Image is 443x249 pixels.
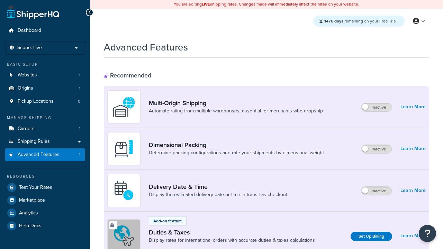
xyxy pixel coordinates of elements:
[324,18,397,24] span: remaining on your Free Trial
[5,69,85,82] li: Websites
[5,207,85,219] a: Analytics
[202,1,210,7] b: LIVE
[5,24,85,37] a: Dashboard
[149,99,323,107] a: Multi-Origin Shipping
[361,145,392,153] label: Inactive
[5,122,85,135] a: Carriers1
[112,178,136,203] img: gfkeb5ejjkALwAAAABJRU5ErkJggg==
[419,225,436,242] button: Open Resource Center
[5,62,85,67] div: Basic Setup
[112,95,136,119] img: WatD5o0RtDAAAAAElFTkSuQmCC
[153,218,182,224] p: Add-on feature
[5,174,85,179] div: Resources
[78,99,80,104] span: 0
[5,82,85,95] li: Origins
[149,191,288,198] a: Display the estimated delivery date or time in transit as checkout.
[351,232,392,241] a: Set Up Billing
[79,72,80,78] span: 1
[5,135,85,148] a: Shipping Rules
[18,28,41,34] span: Dashboard
[5,82,85,95] a: Origins1
[19,197,45,203] span: Marketplace
[19,223,42,229] span: Help Docs
[19,210,38,216] span: Analytics
[5,69,85,82] a: Websites1
[5,194,85,206] a: Marketplace
[18,139,50,145] span: Shipping Rules
[324,18,343,24] strong: 1476 days
[400,144,426,154] a: Learn More
[5,148,85,161] li: Advanced Features
[361,103,392,111] label: Inactive
[400,102,426,112] a: Learn More
[5,122,85,135] li: Carriers
[5,181,85,194] a: Test Your Rates
[18,126,35,132] span: Carriers
[149,229,315,236] a: Duties & Taxes
[18,152,60,158] span: Advanced Features
[79,152,80,158] span: 1
[17,45,42,51] span: Scope: Live
[5,220,85,232] a: Help Docs
[361,187,392,195] label: Inactive
[112,137,136,161] img: DTVBYsAAAAAASUVORK5CYII=
[79,85,80,91] span: 1
[400,231,426,241] a: Learn More
[18,99,54,104] span: Pickup Locations
[18,72,37,78] span: Websites
[5,115,85,121] div: Manage Shipping
[5,148,85,161] a: Advanced Features1
[149,108,323,114] a: Automate rating from multiple warehouses, essential for merchants who dropship
[400,186,426,195] a: Learn More
[5,95,85,108] li: Pickup Locations
[149,237,315,244] a: Display rates for international orders with accurate duties & taxes calculations
[19,185,52,191] span: Test Your Rates
[149,141,324,149] a: Dimensional Packing
[104,72,151,79] div: Recommended
[18,85,33,91] span: Origins
[104,40,188,54] h1: Advanced Features
[149,149,324,156] a: Determine packing configurations and rate your shipments by dimensional weight
[149,183,288,191] a: Delivery Date & Time
[5,95,85,108] a: Pickup Locations0
[79,126,80,132] span: 1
